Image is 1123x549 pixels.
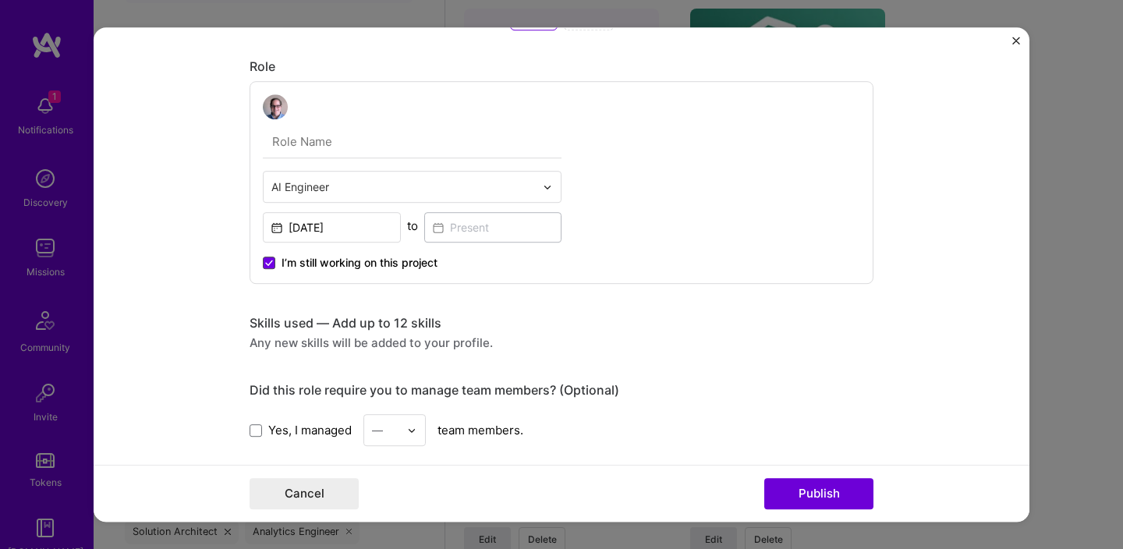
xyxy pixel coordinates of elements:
span: Yes, I managed [268,422,352,438]
input: Role Name [263,126,561,158]
img: drop icon [407,426,416,435]
div: Role [250,58,873,75]
div: to [407,218,418,234]
button: Close [1012,37,1020,53]
div: Skills used — Add up to 12 skills [250,315,873,331]
div: team members. [250,414,873,446]
input: Present [424,212,562,243]
input: Date [263,212,401,243]
div: Any new skills will be added to your profile. [250,335,873,351]
button: Publish [764,478,873,509]
div: Did this role require you to manage team members? (Optional) [250,382,873,398]
button: Cancel [250,478,359,509]
span: I’m still working on this project [282,255,438,271]
div: — [372,422,383,438]
img: drop icon [543,182,552,192]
